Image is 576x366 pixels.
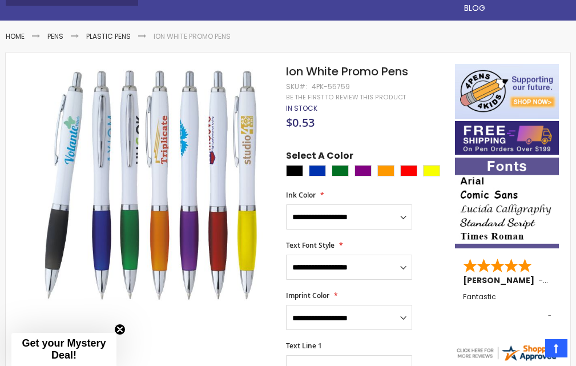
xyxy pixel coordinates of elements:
div: Orange [377,165,394,176]
a: Pens [47,31,63,41]
span: Text Line 1 [286,341,322,351]
span: Select A Color [286,150,353,165]
span: In stock [286,103,317,113]
strong: SKU [286,82,307,91]
a: Home [6,31,25,41]
div: Fantastic [463,293,551,317]
span: Get your Mystery Deal! [22,337,106,361]
span: Ink Color [286,190,316,200]
div: Black [286,165,303,176]
div: Green [332,165,349,176]
div: 4PK-55759 [312,82,350,91]
span: Blog [464,2,485,14]
div: Purple [355,165,372,176]
img: 4pens 4 kids [455,64,559,119]
a: Be the first to review this product [286,93,406,102]
span: Ion White Promo Pens [286,63,408,79]
div: Get your Mystery Deal!Close teaser [11,333,116,366]
span: [PERSON_NAME] [463,275,538,286]
span: $0.53 [286,115,315,130]
div: Red [400,165,417,176]
a: Plastic Pens [86,31,131,41]
iframe: Google Customer Reviews [482,335,576,366]
img: font-personalization-examples [455,158,559,249]
div: Availability [286,104,317,113]
a: 4pens.com certificate URL [455,355,559,365]
span: Text Font Style [286,240,335,250]
button: Close teaser [114,324,126,335]
img: 4pens.com widget logo [455,343,559,363]
img: Ion White Promo Pens [29,63,273,307]
img: Free shipping on orders over $199 [455,121,559,155]
li: Ion White Promo Pens [154,32,231,41]
div: Yellow [423,165,440,176]
span: Imprint Color [286,291,329,300]
div: Blue [309,165,326,176]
